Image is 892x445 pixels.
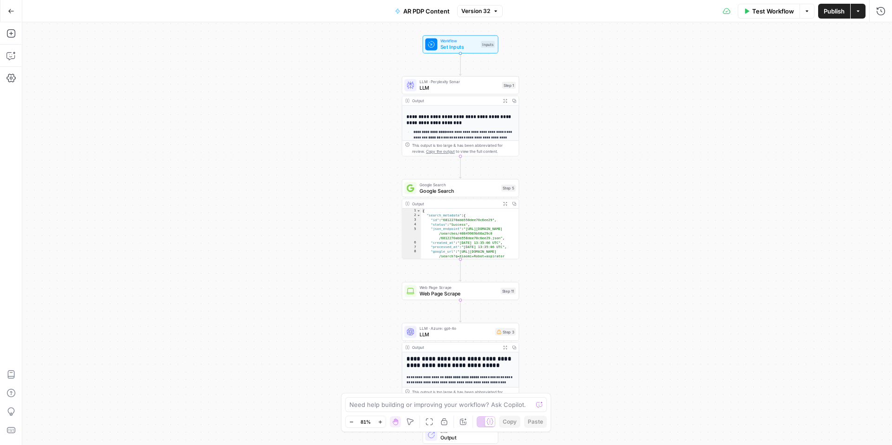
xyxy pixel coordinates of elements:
[499,416,520,428] button: Copy
[502,82,516,89] div: Step 1
[402,425,519,444] div: EndOutput
[818,4,850,19] button: Publish
[420,290,498,297] span: Web Page Scrape
[420,84,499,92] span: LLM
[402,282,519,300] div: Web Page ScrapeWeb Page ScrapeStep 11
[402,179,519,259] div: Google SearchGoogle SearchStep 5Output{ "search_metadata":{ "id":"6812270abb558dee70c6ee29", "sta...
[402,249,421,277] div: 8
[412,98,498,104] div: Output
[738,4,800,19] button: Test Workflow
[412,142,516,154] div: This output is too large & has been abbreviated for review. to view the full content.
[402,217,421,222] div: 3
[402,213,421,218] div: 2
[412,201,498,207] div: Output
[403,7,450,16] span: AR PDP Content
[412,389,516,401] div: This output is too large & has been abbreviated for review. to view the full content.
[420,187,498,194] span: Google Search
[402,240,421,245] div: 6
[402,209,421,213] div: 1
[420,285,498,291] span: Web Page Scrape
[426,149,455,154] span: Copy the output
[481,41,495,48] div: Inputs
[500,288,516,294] div: Step 11
[503,418,517,426] span: Copy
[420,79,499,85] span: LLM · Perplexity Sonar
[457,5,503,17] button: Version 32
[461,7,490,15] span: Version 32
[752,7,794,16] span: Test Workflow
[440,434,492,441] span: Output
[417,209,421,213] span: Toggle code folding, rows 1 through 712
[420,331,492,338] span: LLM
[417,213,421,218] span: Toggle code folding, rows 2 through 11
[402,245,421,249] div: 7
[389,4,455,19] button: AR PDP Content
[361,418,371,425] span: 81%
[412,344,498,350] div: Output
[440,38,478,44] span: Workflow
[459,300,462,322] g: Edge from step_11 to step_3
[402,35,519,53] div: WorkflowSet InputsInputs
[524,416,547,428] button: Paste
[420,326,492,332] span: LLM · Azure: gpt-4o
[420,182,498,188] span: Google Search
[440,43,478,51] span: Set Inputs
[528,418,543,426] span: Paste
[459,259,462,281] g: Edge from step_5 to step_11
[459,53,462,75] g: Edge from start to step_1
[824,7,845,16] span: Publish
[495,328,516,335] div: Step 3
[501,185,516,192] div: Step 5
[402,227,421,240] div: 5
[402,222,421,227] div: 4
